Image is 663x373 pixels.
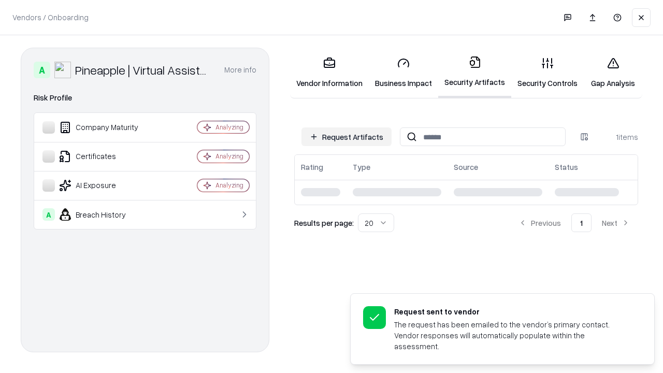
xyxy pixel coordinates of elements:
div: Status [555,162,578,173]
div: Analyzing [215,181,243,190]
div: Pineapple | Virtual Assistant Agency [75,62,212,78]
div: Request sent to vendor [394,306,629,317]
p: Vendors / Onboarding [12,12,89,23]
div: Source [454,162,478,173]
button: More info [224,61,256,79]
div: AI Exposure [42,179,166,192]
div: Risk Profile [34,92,256,104]
a: Security Controls [511,49,584,97]
a: Security Artifacts [438,48,511,98]
button: Request Artifacts [301,127,392,146]
a: Vendor Information [290,49,369,97]
div: A [34,62,50,78]
p: Results per page: [294,218,354,228]
a: Gap Analysis [584,49,642,97]
div: Analyzing [215,152,243,161]
div: Rating [301,162,323,173]
div: Certificates [42,150,166,163]
div: A [42,208,55,221]
div: Analyzing [215,123,243,132]
div: The request has been emailed to the vendor’s primary contact. Vendor responses will automatically... [394,319,629,352]
div: Breach History [42,208,166,221]
nav: pagination [510,213,638,232]
div: Type [353,162,370,173]
button: 1 [571,213,592,232]
div: Company Maturity [42,121,166,134]
img: Pineapple | Virtual Assistant Agency [54,62,71,78]
div: 1 items [597,132,638,142]
a: Business Impact [369,49,438,97]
